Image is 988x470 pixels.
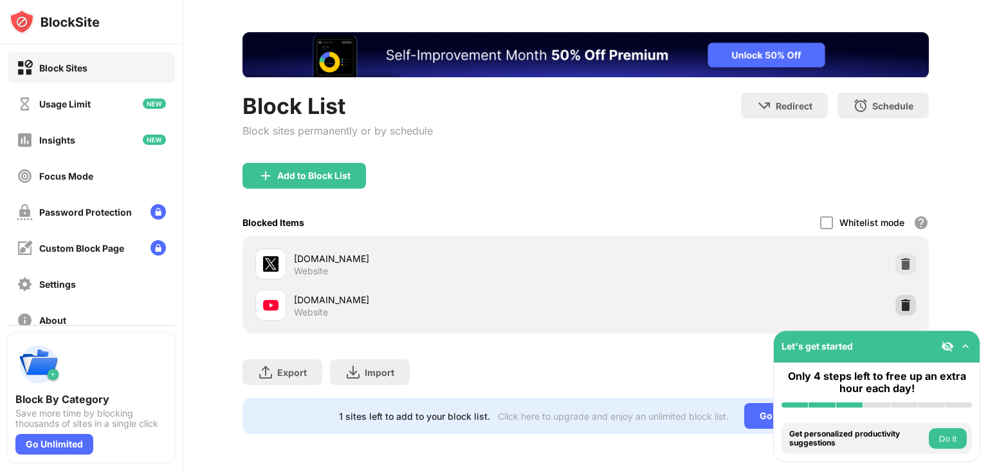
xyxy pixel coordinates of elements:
img: block-on.svg [17,60,33,76]
img: eye-not-visible.svg [941,340,954,353]
img: favicons [263,256,279,272]
img: push-categories.svg [15,341,62,388]
div: Block Sites [39,62,87,73]
div: [DOMAIN_NAME] [294,252,585,265]
div: Blocked Items [242,217,304,228]
div: Website [294,265,328,277]
iframe: Banner [242,32,929,77]
div: [DOMAIN_NAME] [294,293,585,306]
img: password-protection-off.svg [17,204,33,220]
img: customize-block-page-off.svg [17,240,33,256]
img: omni-setup-toggle.svg [959,340,972,353]
div: Go Unlimited [15,434,93,455]
div: Get personalized productivity suggestions [789,429,926,448]
div: Website [294,306,328,318]
div: 1 sites left to add to your block list. [339,411,490,422]
img: time-usage-off.svg [17,96,33,112]
img: settings-off.svg [17,276,33,292]
button: Do it [929,428,967,449]
img: focus-off.svg [17,168,33,184]
div: Custom Block Page [39,243,124,254]
img: lock-menu.svg [151,240,166,256]
div: Let's get started [782,341,853,352]
div: Insights [39,135,75,146]
div: About [39,315,66,326]
div: Go Unlimited [744,403,832,429]
div: Only 4 steps left to free up an extra hour each day! [782,370,972,395]
img: insights-off.svg [17,132,33,148]
div: Export [277,367,307,378]
div: Block List [242,93,433,119]
div: Focus Mode [39,171,93,182]
div: Import [365,367,394,378]
div: Block sites permanently or by schedule [242,124,433,137]
div: Add to Block List [277,171,351,181]
img: logo-blocksite.svg [9,9,100,35]
div: Schedule [872,100,913,111]
img: new-icon.svg [143,135,166,145]
div: Whitelist mode [839,217,904,228]
div: Usage Limit [39,99,91,109]
div: Settings [39,279,76,290]
div: Block By Category [15,393,167,406]
img: lock-menu.svg [151,204,166,220]
img: about-off.svg [17,312,33,328]
img: favicons [263,297,279,313]
div: Save more time by blocking thousands of sites in a single click [15,408,167,429]
div: Password Protection [39,207,132,218]
div: Redirect [776,100,812,111]
div: Click here to upgrade and enjoy an unlimited block list. [498,411,729,422]
img: new-icon.svg [143,99,166,109]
